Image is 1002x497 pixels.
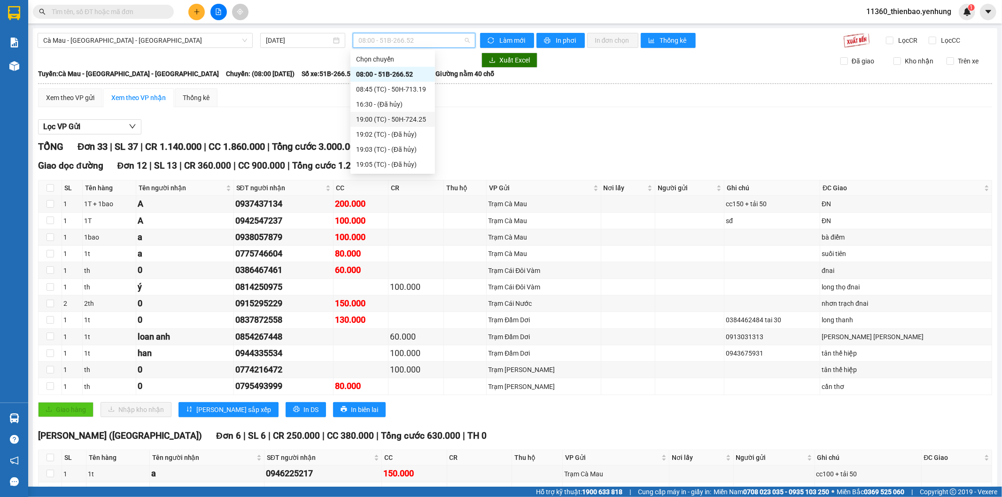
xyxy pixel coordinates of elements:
[62,180,83,196] th: SL
[895,35,919,46] span: Lọc CR
[726,332,818,342] div: 0913031313
[215,8,222,15] span: file-add
[234,345,334,362] td: 0944335534
[864,488,904,496] strong: 0369 525 060
[151,467,263,480] div: a
[487,345,601,362] td: Trạm Đầm Dơi
[822,298,990,309] div: nhơn trạch đnai
[183,93,210,103] div: Thống kê
[587,33,638,48] button: In đơn chọn
[335,214,387,227] div: 100.000
[743,488,829,496] strong: 0708 023 035 - 0935 103 250
[216,430,241,441] span: Đơn 6
[150,466,264,482] td: a
[136,345,233,362] td: han
[968,4,975,11] sup: 1
[234,279,334,295] td: 0814250975
[136,262,233,279] td: 0
[138,231,232,244] div: a
[984,8,993,16] span: caret-down
[822,232,990,242] div: bà điểm
[63,332,81,342] div: 1
[390,363,442,376] div: 100.000
[815,450,922,466] th: Ghi chú
[350,52,435,67] div: Chọn chuyến
[327,430,374,441] span: CC 380.000
[848,56,878,66] span: Đã giao
[238,160,285,171] span: CC 900.000
[266,467,380,480] div: 0946225217
[648,37,656,45] span: bar-chart
[980,4,996,20] button: caret-down
[672,452,724,463] span: Nơi lấy
[84,216,134,226] div: 1T
[822,248,990,259] div: suối tiên
[488,199,599,209] div: Trạm Cà Mau
[724,180,820,196] th: Ghi chú
[248,430,266,441] span: SL 6
[488,37,496,45] span: sync
[487,196,601,212] td: Trạm Cà Mau
[117,160,148,171] span: Đơn 12
[565,452,660,463] span: VP Gửi
[488,348,599,358] div: Trạm Đầm Dơi
[487,262,601,279] td: Trạm Cái Đôi Vàm
[335,380,387,393] div: 80.000
[138,297,232,310] div: 0
[63,315,81,325] div: 1
[39,8,46,15] span: search
[499,35,527,46] span: Làm mới
[911,487,913,497] span: |
[138,363,232,376] div: 0
[139,183,224,193] span: Tên người nhận
[447,450,512,466] th: CR
[196,404,271,415] span: [PERSON_NAME] sắp xếp
[292,160,379,171] span: Tổng cước 1.260.000
[138,347,232,360] div: han
[273,430,320,441] span: CR 250.000
[488,365,599,375] div: Trạm [PERSON_NAME]
[111,93,166,103] div: Xem theo VP nhận
[334,180,389,196] th: CC
[499,55,530,65] span: Xuất Excel
[138,313,232,326] div: 0
[209,141,265,152] span: CC 1.860.000
[38,70,219,78] b: Tuyến: Cà Mau - [GEOGRAPHIC_DATA] - [GEOGRAPHIC_DATA]
[488,265,599,276] div: Trạm Cái Đôi Vàm
[341,406,347,413] span: printer
[235,247,332,260] div: 0775746604
[84,315,134,325] div: 1t
[726,348,818,358] div: 0943675931
[184,160,231,171] span: CR 360.000
[582,488,622,496] strong: 1900 633 818
[822,348,990,358] div: tân thế hiệp
[210,4,227,20] button: file-add
[136,279,233,295] td: ý
[963,8,971,16] img: icon-new-feature
[487,295,601,312] td: Trạm Cái Nước
[8,6,20,20] img: logo-vxr
[268,430,271,441] span: |
[487,246,601,262] td: Trạm Cà Mau
[235,363,332,376] div: 0774216472
[859,6,959,17] span: 11360_thienbao.yenhung
[382,450,447,466] th: CC
[383,484,445,497] div: 80.000
[194,8,200,15] span: plus
[816,469,920,479] div: cc100 + tải 50
[487,279,601,295] td: Trạm Cái Đôi Vàm
[63,248,81,259] div: 1
[140,141,143,152] span: |
[487,362,601,378] td: Trạm Phú Tân
[235,380,332,393] div: 0795493999
[138,264,232,277] div: 0
[356,84,429,94] div: 08:45 (TC) - 50H-713.19
[129,123,136,130] span: down
[831,490,834,494] span: ⚪️
[235,313,332,326] div: 0837872558
[488,298,599,309] div: Trạm Cái Nước
[138,330,232,343] div: loan anh
[83,180,136,196] th: Tên hàng
[236,183,324,193] span: SĐT người nhận
[293,406,300,413] span: printer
